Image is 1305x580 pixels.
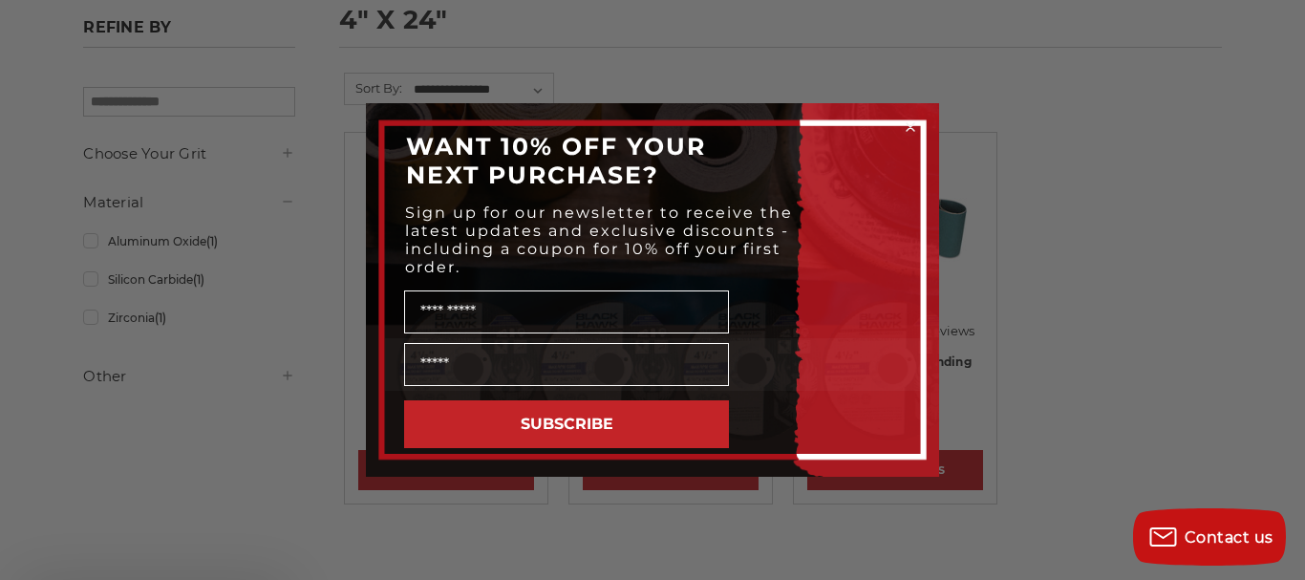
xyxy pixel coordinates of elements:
span: Sign up for our newsletter to receive the latest updates and exclusive discounts - including a co... [405,204,793,276]
span: WANT 10% OFF YOUR NEXT PURCHASE? [406,132,706,189]
button: SUBSCRIBE [404,400,729,448]
input: Email [404,343,729,386]
button: Close dialog [901,118,920,137]
button: Contact us [1133,508,1286,566]
span: Contact us [1185,528,1273,547]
